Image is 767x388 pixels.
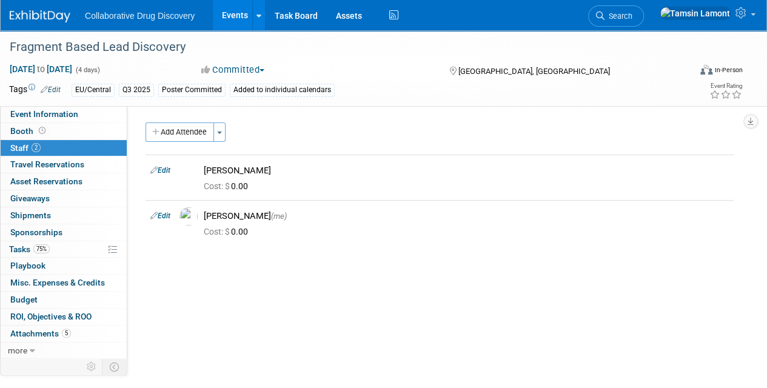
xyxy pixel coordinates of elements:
[10,143,41,153] span: Staff
[714,65,743,75] div: In-Person
[158,84,226,96] div: Poster Committed
[204,165,729,176] div: [PERSON_NAME]
[1,106,127,122] a: Event Information
[9,64,73,75] span: [DATE] [DATE]
[32,143,41,152] span: 2
[85,11,195,21] span: Collaborative Drug Discovery
[150,166,170,175] a: Edit
[1,292,127,308] a: Budget
[1,190,127,207] a: Giveaways
[204,210,729,222] div: [PERSON_NAME]
[635,63,743,81] div: Event Format
[8,346,27,355] span: more
[1,224,127,241] a: Sponsorships
[10,109,78,119] span: Event Information
[10,210,51,220] span: Shipments
[700,65,712,75] img: Format-Inperson.png
[1,140,127,156] a: Staff2
[9,83,61,97] td: Tags
[1,275,127,291] a: Misc. Expenses & Credits
[10,312,92,321] span: ROI, Objectives & ROO
[10,159,84,169] span: Travel Reservations
[1,156,127,173] a: Travel Reservations
[204,227,231,236] span: Cost: $
[10,10,70,22] img: ExhibitDay
[5,36,680,58] div: Fragment Based Lead Discovery
[458,67,609,76] span: [GEOGRAPHIC_DATA], [GEOGRAPHIC_DATA]
[588,5,644,27] a: Search
[1,309,127,325] a: ROI, Objectives & ROO
[41,85,61,94] a: Edit
[10,193,50,203] span: Giveaways
[10,295,38,304] span: Budget
[36,126,48,135] span: Booth not reserved yet
[10,176,82,186] span: Asset Reservations
[119,84,154,96] div: Q3 2025
[204,181,253,191] span: 0.00
[709,83,742,89] div: Event Rating
[102,359,127,375] td: Toggle Event Tabs
[605,12,632,21] span: Search
[1,173,127,190] a: Asset Reservations
[10,329,71,338] span: Attachments
[146,122,214,142] button: Add Attendee
[204,227,253,236] span: 0.00
[81,359,102,375] td: Personalize Event Tab Strip
[10,278,105,287] span: Misc. Expenses & Credits
[1,326,127,342] a: Attachments5
[72,84,115,96] div: EU/Central
[9,244,50,254] span: Tasks
[1,258,127,274] a: Playbook
[35,64,47,74] span: to
[271,212,287,221] span: (me)
[660,7,731,20] img: Tamsin Lamont
[1,241,127,258] a: Tasks75%
[150,212,170,220] a: Edit
[10,126,48,136] span: Booth
[1,343,127,359] a: more
[230,84,335,96] div: Added to individual calendars
[204,181,231,191] span: Cost: $
[62,329,71,338] span: 5
[10,227,62,237] span: Sponsorships
[197,64,269,76] button: Committed
[10,261,45,270] span: Playbook
[1,123,127,139] a: Booth
[1,207,127,224] a: Shipments
[75,66,100,74] span: (4 days)
[33,244,50,253] span: 75%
